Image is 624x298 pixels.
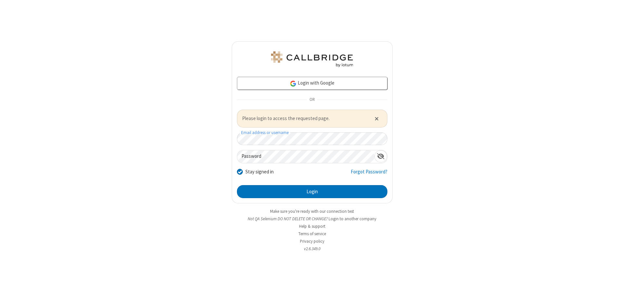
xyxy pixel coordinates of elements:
[242,115,367,122] span: Please login to access the requested page.
[232,246,393,252] li: v2.6.349.0
[237,77,387,90] a: Login with Google
[371,114,382,123] button: Close alert
[245,168,274,176] label: Stay signed in
[270,51,354,67] img: QA Selenium DO NOT DELETE OR CHANGE
[298,231,326,237] a: Terms of service
[374,150,387,162] div: Show password
[237,150,374,163] input: Password
[232,216,393,222] li: Not QA Selenium DO NOT DELETE OR CHANGE?
[329,216,376,222] button: Login to another company
[237,132,387,145] input: Email address or username
[307,95,317,104] span: OR
[608,281,619,293] iframe: Chat
[300,238,324,244] a: Privacy policy
[299,223,325,229] a: Help & support
[290,80,297,87] img: google-icon.png
[351,168,387,181] a: Forgot Password?
[270,209,354,214] a: Make sure you're ready with our connection test
[237,185,387,198] button: Login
